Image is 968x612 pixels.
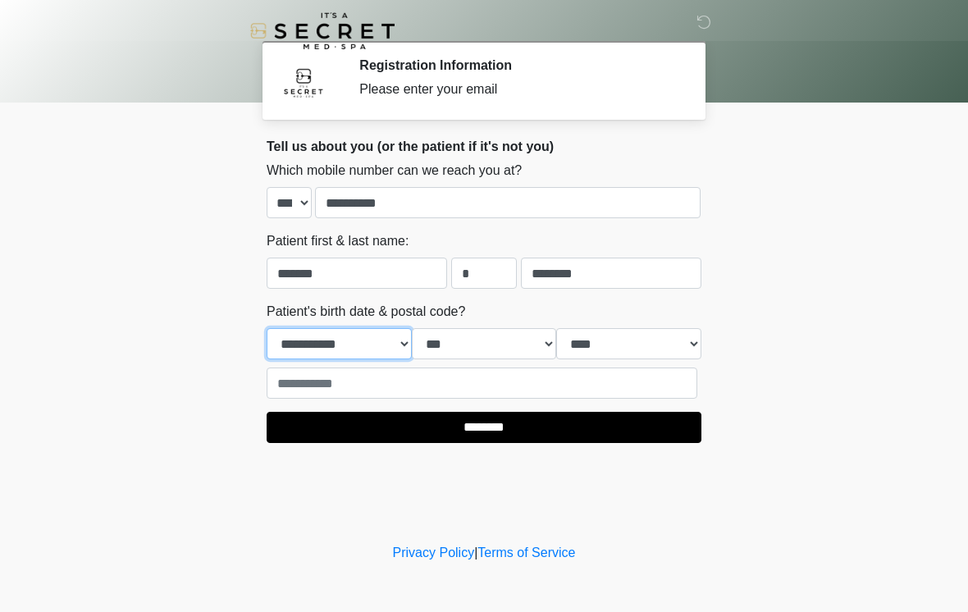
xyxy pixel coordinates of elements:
[359,80,677,99] div: Please enter your email
[267,302,465,322] label: Patient's birth date & postal code?
[267,161,522,180] label: Which mobile number can we reach you at?
[267,231,409,251] label: Patient first & last name:
[250,12,395,49] img: It's A Secret Med Spa Logo
[393,546,475,559] a: Privacy Policy
[267,139,701,154] h2: Tell us about you (or the patient if it's not you)
[477,546,575,559] a: Terms of Service
[474,546,477,559] a: |
[279,57,328,107] img: Agent Avatar
[359,57,677,73] h2: Registration Information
